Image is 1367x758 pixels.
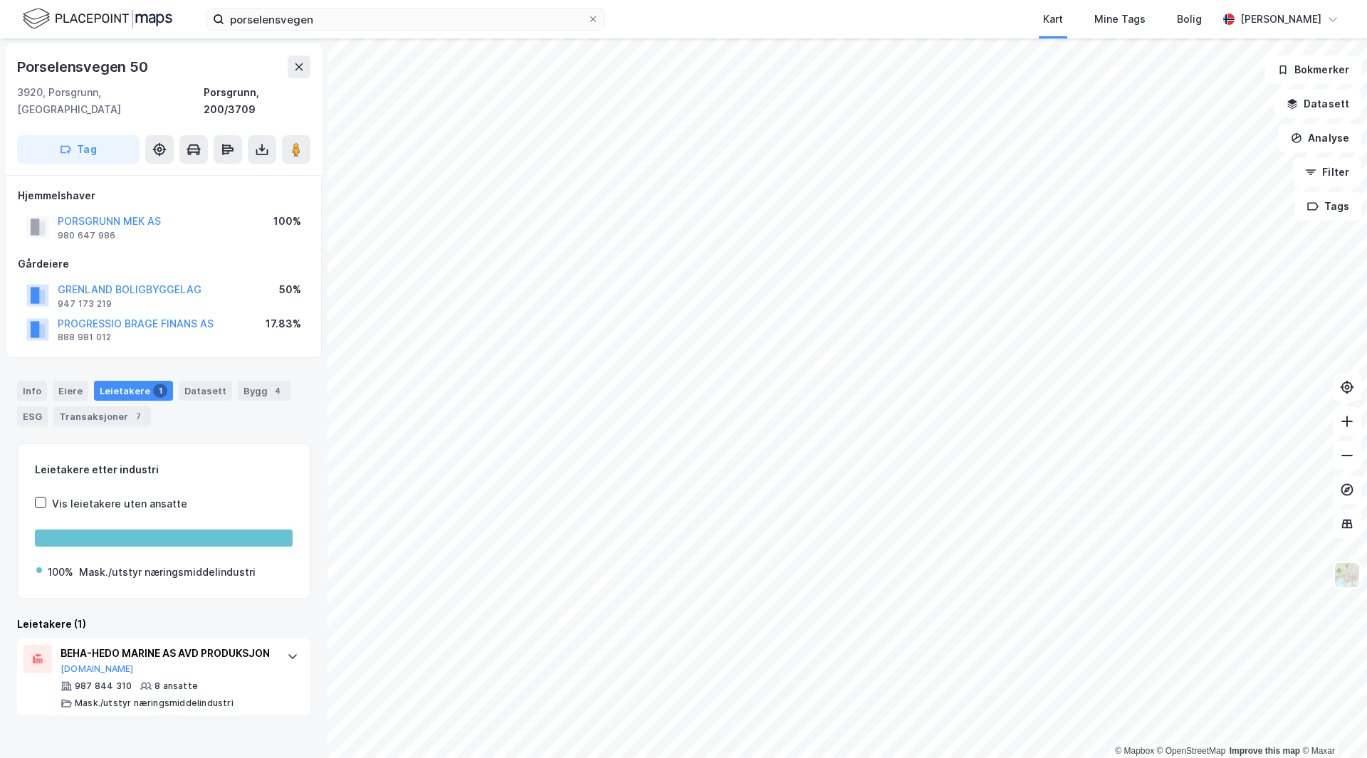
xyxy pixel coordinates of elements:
[238,381,290,401] div: Bygg
[266,315,301,332] div: 17.83%
[1293,158,1361,186] button: Filter
[17,406,48,426] div: ESG
[17,84,204,118] div: 3920, Porsgrunn, [GEOGRAPHIC_DATA]
[154,680,198,692] div: 8 ansatte
[279,281,301,298] div: 50%
[1094,11,1146,28] div: Mine Tags
[17,56,151,78] div: Porselensvegen 50
[61,645,273,662] div: BEHA-HEDO MARINE AS AVD PRODUKSJON
[23,6,172,31] img: logo.f888ab2527a4732fd821a326f86c7f29.svg
[48,564,73,581] div: 100%
[1230,746,1300,756] a: Improve this map
[58,230,115,241] div: 980 647 986
[1334,562,1361,589] img: Z
[58,332,111,343] div: 888 981 012
[1240,11,1321,28] div: [PERSON_NAME]
[17,616,310,633] div: Leietakere (1)
[204,84,310,118] div: Porsgrunn, 200/3709
[53,406,151,426] div: Transaksjoner
[1265,56,1361,84] button: Bokmerker
[224,9,587,30] input: Søk på adresse, matrikkel, gårdeiere, leietakere eller personer
[273,213,301,230] div: 100%
[131,409,145,423] div: 7
[1177,11,1202,28] div: Bolig
[1157,746,1226,756] a: OpenStreetMap
[1043,11,1063,28] div: Kart
[1279,124,1361,152] button: Analyse
[179,381,232,401] div: Datasett
[79,564,256,581] div: Mask./utstyr næringsmiddelindustri
[153,384,167,398] div: 1
[17,381,47,401] div: Info
[61,663,134,675] button: [DOMAIN_NAME]
[58,298,112,310] div: 947 173 219
[75,680,132,692] div: 987 844 310
[53,381,88,401] div: Eiere
[1296,690,1367,758] iframe: Chat Widget
[1296,690,1367,758] div: Kontrollprogram for chat
[94,381,173,401] div: Leietakere
[75,698,234,709] div: Mask./utstyr næringsmiddelindustri
[1115,746,1154,756] a: Mapbox
[17,135,140,164] button: Tag
[1274,90,1361,118] button: Datasett
[52,495,187,512] div: Vis leietakere uten ansatte
[18,256,310,273] div: Gårdeiere
[1295,192,1361,221] button: Tags
[18,187,310,204] div: Hjemmelshaver
[35,461,293,478] div: Leietakere etter industri
[271,384,285,398] div: 4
